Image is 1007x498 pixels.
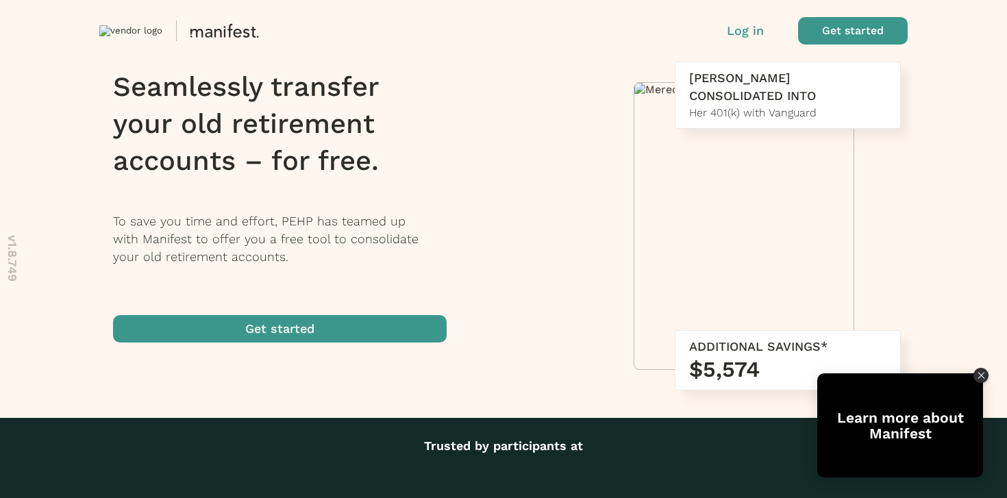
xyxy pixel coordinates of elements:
div: Open Tolstoy widget [817,373,983,477]
button: Get started [113,315,447,343]
div: Her 401(k) with Vanguard [689,105,886,121]
div: ADDITIONAL SAVINGS* [689,338,886,356]
h1: Seamlessly transfer your old retirement accounts – for free. [113,69,464,179]
p: To save you time and effort, PEHP has teamed up with Manifest to offer you a free tool to consoli... [113,212,464,266]
button: vendor logo [99,17,510,45]
button: Get started [798,17,908,45]
button: Log in [727,22,764,40]
div: Open Tolstoy [817,373,983,477]
p: v 1.8.749 [3,235,21,282]
div: Learn more about Manifest [817,410,983,441]
div: [PERSON_NAME] CONSOLIDATED INTO [689,69,886,105]
h3: $5,574 [689,356,886,383]
img: Meredith [634,83,854,96]
div: Close Tolstoy widget [973,368,989,383]
img: vendor logo [99,25,162,36]
div: Tolstoy bubble widget [817,373,983,477]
